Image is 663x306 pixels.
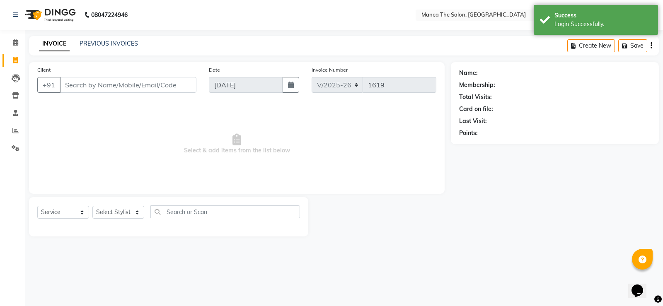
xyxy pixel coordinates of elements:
[150,205,300,218] input: Search or Scan
[459,93,492,101] div: Total Visits:
[459,117,487,125] div: Last Visit:
[60,77,196,93] input: Search by Name/Mobile/Email/Code
[459,129,478,137] div: Points:
[37,77,60,93] button: +91
[80,40,138,47] a: PREVIOUS INVOICES
[21,3,78,27] img: logo
[312,66,348,74] label: Invoice Number
[618,39,647,52] button: Save
[37,103,436,186] span: Select & add items from the list below
[209,66,220,74] label: Date
[459,81,495,89] div: Membership:
[459,69,478,77] div: Name:
[628,273,655,298] iframe: chat widget
[91,3,128,27] b: 08047224946
[37,66,51,74] label: Client
[39,36,70,51] a: INVOICE
[554,11,652,20] div: Success
[554,20,652,29] div: Login Successfully.
[459,105,493,113] div: Card on file:
[567,39,615,52] button: Create New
